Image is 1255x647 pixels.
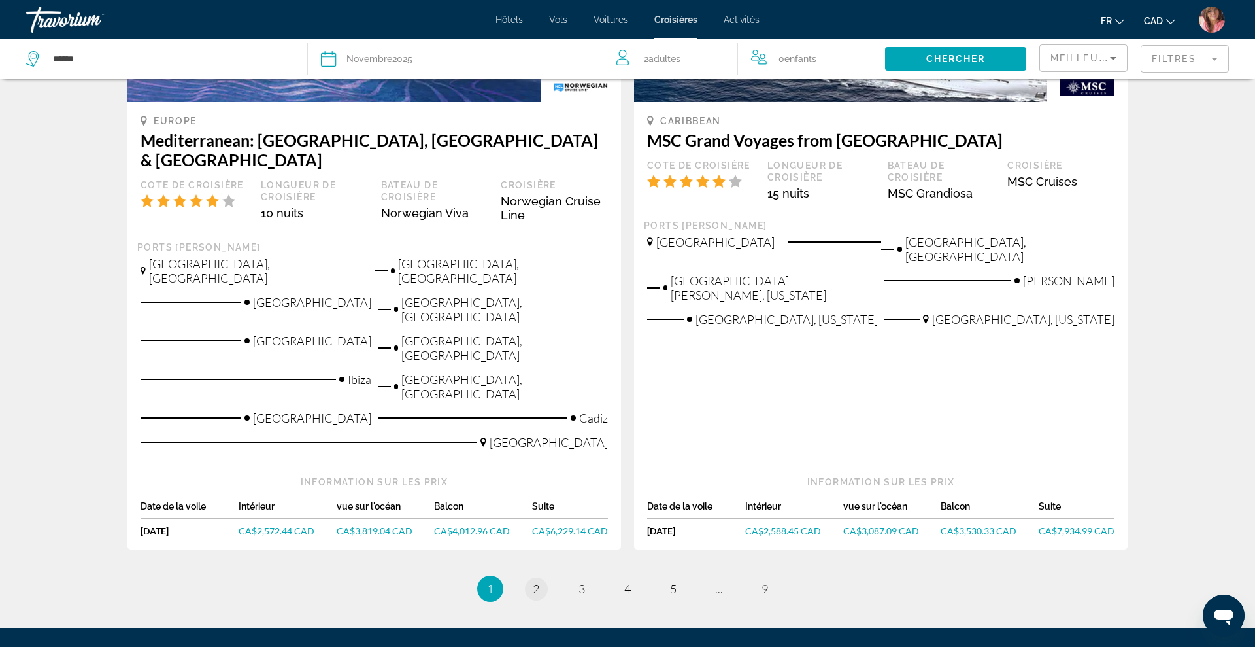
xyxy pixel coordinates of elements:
[926,54,986,64] span: Chercher
[337,525,435,536] a: CA$3,819.04 CAD
[724,14,760,25] a: Activités
[647,476,1114,488] div: Information sur les prix
[1047,73,1128,102] img: msccruise.gif
[715,582,723,596] span: ...
[941,501,1039,519] div: Balcon
[532,501,608,519] div: Suite
[1007,175,1114,188] div: MSC Cruises
[648,54,680,64] span: Adultes
[1101,16,1112,26] span: fr
[1007,160,1114,171] div: Croisière
[261,179,368,203] div: Longueur de croisière
[346,54,392,64] span: Novembre
[141,501,239,519] div: Date de la voile
[154,116,197,126] span: Europe
[695,312,878,326] span: [GEOGRAPHIC_DATA], [US_STATE]
[398,256,608,285] span: [GEOGRAPHIC_DATA], [GEOGRAPHIC_DATA]
[434,501,532,519] div: Balcon
[533,582,539,596] span: 2
[745,501,843,519] div: Intérieur
[767,160,875,183] div: Longueur de croisière
[401,372,608,401] span: [GEOGRAPHIC_DATA], [GEOGRAPHIC_DATA]
[1050,53,1176,63] span: Meilleures affaires
[1039,525,1114,536] span: CA$7,934.99 CAD
[1195,6,1229,33] button: User Menu
[670,582,677,596] span: 5
[337,501,435,519] div: vue sur l'océan
[149,256,361,285] span: [GEOGRAPHIC_DATA], [GEOGRAPHIC_DATA]
[1144,11,1175,30] button: Change currency
[932,312,1114,326] span: [GEOGRAPHIC_DATA], [US_STATE]
[381,179,488,203] div: Bateau de croisière
[487,582,494,596] span: 1
[843,525,919,536] span: CA$3,087.09 CAD
[1023,273,1114,288] span: [PERSON_NAME]
[532,525,608,536] a: CA$6,229.14 CAD
[656,235,775,249] span: [GEOGRAPHIC_DATA]
[348,372,371,387] span: Ibiza
[501,194,608,222] div: Norwegian Cruise Line
[1144,16,1163,26] span: CAD
[137,241,611,253] div: Ports [PERSON_NAME]
[239,525,314,536] span: CA$2,572.44 CAD
[885,47,1026,71] button: Chercher
[141,525,239,536] div: [DATE]
[26,3,157,37] a: Travorium
[767,186,875,200] div: 15 nuits
[941,525,1016,536] span: CA$3,530.33 CAD
[1101,11,1124,30] button: Change language
[654,14,697,25] a: Croisières
[401,295,608,324] span: [GEOGRAPHIC_DATA], [GEOGRAPHIC_DATA]
[579,411,608,425] span: Cadiz
[603,39,885,79] button: Travelers: 2 adults, 0 children
[541,73,621,102] img: ncl.gif
[671,273,877,302] span: [GEOGRAPHIC_DATA][PERSON_NAME], [US_STATE]
[261,206,368,220] div: 10 nuits
[495,14,523,25] a: Hôtels
[239,525,337,536] a: CA$2,572.44 CAD
[321,39,589,79] button: Novembre2025
[381,206,488,220] div: Norwegian Viva
[660,116,721,126] span: Caribbean
[434,525,532,536] a: CA$4,012.96 CAD
[578,582,585,596] span: 3
[346,50,412,68] div: 2025
[745,525,843,536] a: CA$2,588.45 CAD
[1141,44,1229,73] button: Filter
[501,179,608,191] div: Croisière
[141,476,608,488] div: Information sur les prix
[127,576,1128,602] nav: Pagination
[337,525,412,536] span: CA$3,819.04 CAD
[434,525,510,536] span: CA$4,012.96 CAD
[761,582,768,596] span: 9
[905,235,1115,264] span: [GEOGRAPHIC_DATA],[GEOGRAPHIC_DATA]
[1050,50,1116,66] mat-select: Sort by
[888,160,995,183] div: Bateau de croisière
[239,501,337,519] div: Intérieur
[784,54,816,64] span: Enfants
[1203,595,1245,637] iframe: Bouton de lancement de la fenêtre de messagerie
[549,14,567,25] a: Vols
[1199,7,1225,33] img: Z
[843,525,941,536] a: CA$3,087.09 CAD
[941,525,1039,536] a: CA$3,530.33 CAD
[778,50,816,68] span: 0
[253,411,371,425] span: [GEOGRAPHIC_DATA]
[1039,501,1114,519] div: Suite
[141,179,248,191] div: Cote de croisière
[644,220,1118,232] div: Ports [PERSON_NAME]
[594,14,628,25] a: Voitures
[843,501,941,519] div: vue sur l'océan
[253,334,371,348] span: [GEOGRAPHIC_DATA]
[624,582,631,596] span: 4
[644,50,680,68] span: 2
[490,435,608,449] span: [GEOGRAPHIC_DATA]
[253,295,371,309] span: [GEOGRAPHIC_DATA]
[647,160,754,171] div: Cote de croisière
